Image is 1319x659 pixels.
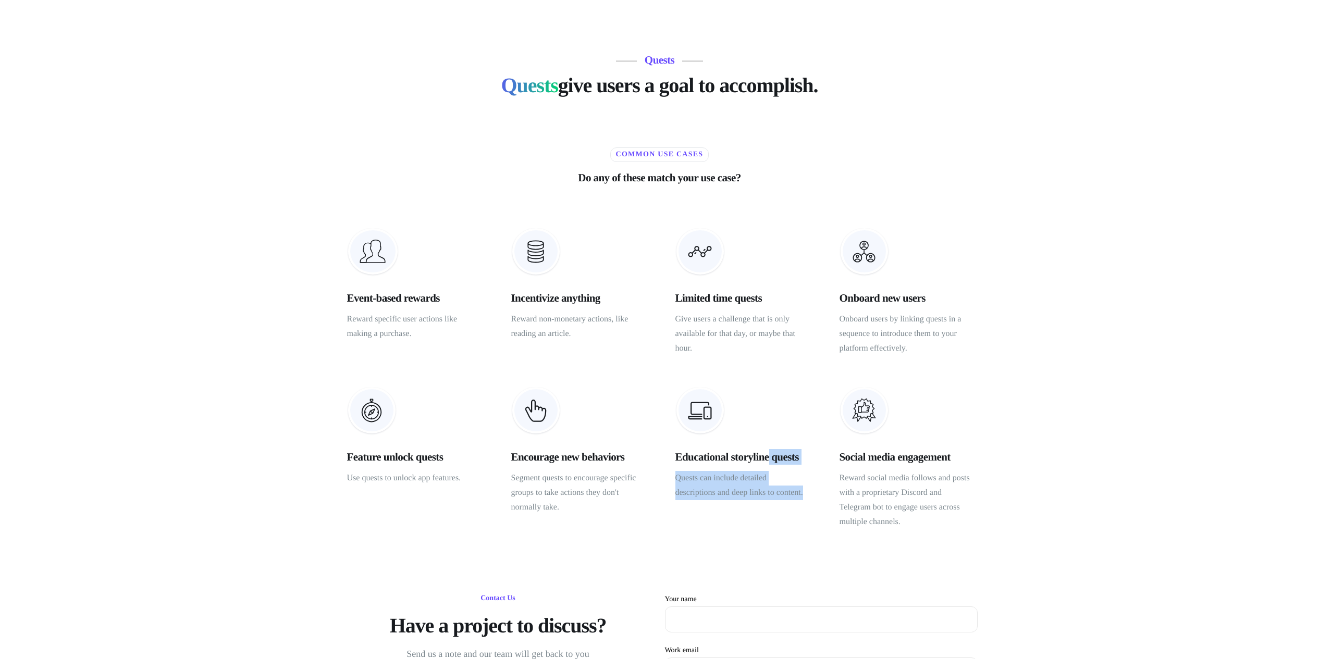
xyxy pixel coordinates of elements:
p: Onboard users by linking quests in a sequence to introduce them to your platform effectively. [840,312,972,356]
p: Reward specific user actions like making a purchase. [347,312,480,341]
h4: Educational storyline quests [675,449,808,465]
p: Reward non-monetary actions, like reading an article. [511,312,644,341]
h2: Have a project to discuss? [342,613,655,638]
h4: Quests [616,52,703,68]
span: Quests [501,73,558,98]
p: Give users a challenge that is only available for that day, or maybe that hour. [675,312,808,356]
p: Quests can include detailed descriptions and deep links to content. [675,471,808,500]
h4: Event-based rewards [347,290,480,306]
input: Your name [665,606,978,632]
p: Reward social media follows and posts with a proprietary Discord and Telegram bot to engage users... [840,471,972,529]
h4: Incentivize anything [511,290,644,306]
h6: Common use cases [610,147,709,162]
h4: Encourage new behaviors [511,449,644,465]
h4: Social media engagement [840,449,972,465]
h4: Onboard new users [840,290,972,306]
h4: Limited time quests [675,290,808,306]
p: Segment quests to encourage specific groups to take actions they don't normally take. [511,471,644,515]
h6: Contact Us [475,592,521,605]
h4: Do any of these match your use case? [347,170,972,185]
p: Use quests to unlock app features. [347,471,480,486]
label: Your name [665,595,978,632]
h2: give users a goal to accomplish. [347,73,972,98]
h4: Feature unlock quests [347,449,480,465]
